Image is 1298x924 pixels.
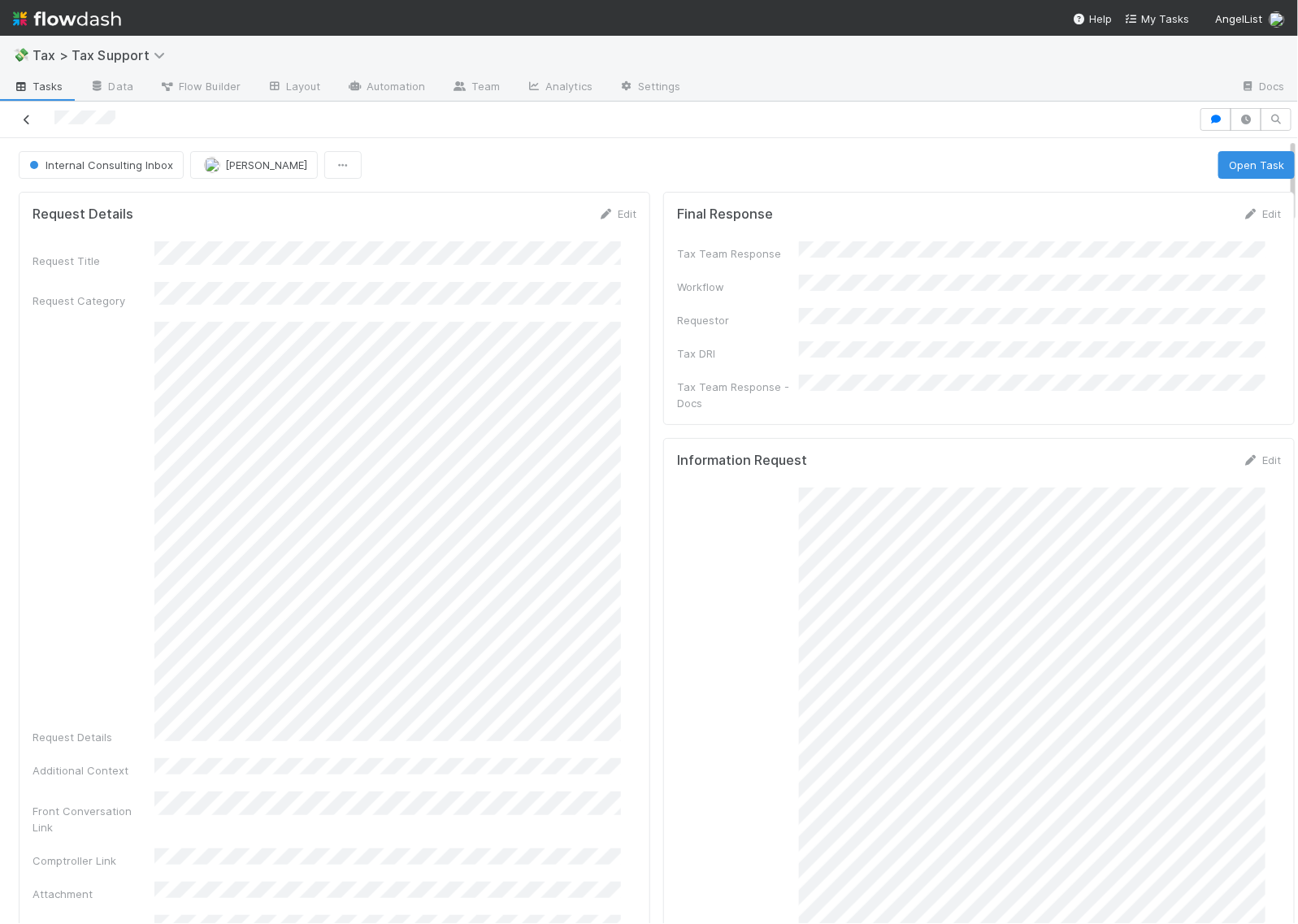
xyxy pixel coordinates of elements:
[677,379,799,411] div: Tax Team Response - Docs
[26,158,173,171] span: Internal Consulting Inbox
[204,157,220,173] img: avatar_9d20afb4-344c-4512-8880-fee77f5fe71b.png
[225,158,307,171] span: [PERSON_NAME]
[1218,151,1295,179] button: Open Task
[33,206,133,223] h5: Request Details
[19,151,184,179] button: Internal Consulting Inbox
[513,75,606,101] a: Analytics
[677,206,773,223] h5: Final Response
[598,207,636,220] a: Edit
[33,886,154,902] div: Attachment
[33,293,154,309] div: Request Category
[13,78,63,94] span: Tasks
[677,453,807,469] h5: Information Request
[146,75,254,101] a: Flow Builder
[677,345,799,362] div: Tax DRI
[677,312,799,328] div: Requestor
[439,75,513,101] a: Team
[1215,12,1262,25] span: AngelList
[254,75,334,101] a: Layout
[1243,453,1281,466] a: Edit
[33,762,154,779] div: Additional Context
[677,245,799,262] div: Tax Team Response
[33,803,154,835] div: Front Conversation Link
[1269,11,1285,28] img: avatar_cc3a00d7-dd5c-4a2f-8d58-dd6545b20c0d.png
[334,75,439,101] a: Automation
[13,5,121,33] img: logo-inverted-e16ddd16eac7371096b0.svg
[606,75,694,101] a: Settings
[677,279,799,295] div: Workflow
[1227,75,1298,101] a: Docs
[33,852,154,869] div: Comptroller Link
[159,78,241,94] span: Flow Builder
[13,48,29,62] span: 💸
[76,75,146,101] a: Data
[33,253,154,269] div: Request Title
[33,47,173,63] span: Tax > Tax Support
[33,729,154,745] div: Request Details
[1125,12,1189,25] span: My Tasks
[190,151,318,179] button: [PERSON_NAME]
[1073,11,1112,27] div: Help
[1243,207,1281,220] a: Edit
[1125,11,1189,27] a: My Tasks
